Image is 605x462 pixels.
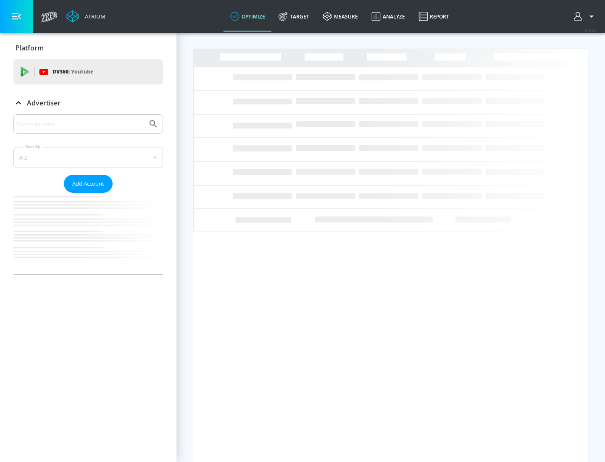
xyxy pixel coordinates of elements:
[365,1,412,31] a: Analyze
[316,1,365,31] a: measure
[13,91,163,115] div: Advertiser
[82,13,105,20] div: Atrium
[64,175,113,193] button: Add Account
[585,28,597,32] span: v 4.32.0
[272,1,316,31] a: Target
[13,193,163,274] nav: list of Advertiser
[13,147,163,168] div: A-Z
[16,43,44,52] p: Platform
[53,67,93,76] p: DV360:
[13,36,163,60] div: Platform
[24,144,42,150] label: Sort By
[412,1,456,31] a: Report
[66,10,105,23] a: Atrium
[27,98,60,108] p: Advertiser
[71,67,93,76] p: Youtube
[224,1,272,31] a: optimize
[17,118,144,129] input: Search by name
[72,179,104,189] span: Add Account
[13,114,163,274] div: Advertiser
[13,59,163,84] div: DV360: Youtube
